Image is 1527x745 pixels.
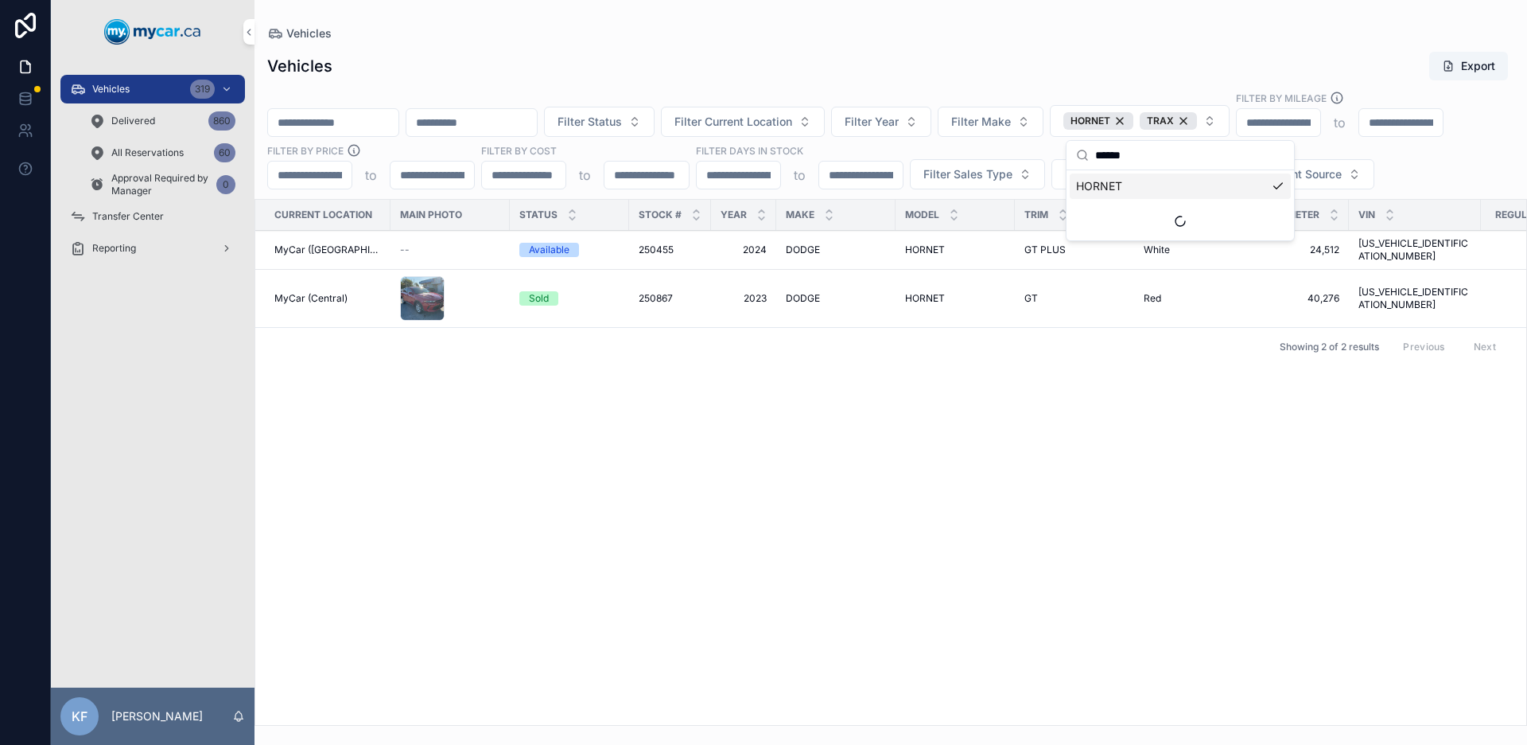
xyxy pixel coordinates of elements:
a: Available [519,243,620,257]
span: Vehicles [92,83,130,96]
span: Main Photo [400,209,462,221]
button: Export [1429,52,1508,80]
span: Vehicles [286,25,332,41]
div: Suggestions [1067,170,1294,240]
span: Red [1144,292,1161,305]
label: FILTER BY COST [481,143,557,158]
span: Approval Required by Manager [111,172,210,197]
a: HORNET [905,244,1005,256]
span: Stock # [639,209,682,221]
a: -- [400,244,500,256]
span: HORNET [905,244,945,256]
div: 860 [208,111,235,131]
button: Unselect 105 [1063,112,1133,130]
a: Sold [519,291,620,306]
a: 250867 [639,292,701,305]
span: Filter Year [845,114,899,130]
span: HORNET [905,292,945,305]
span: Filter Status [558,114,622,130]
a: GT [1024,292,1125,305]
a: GT PLUS [1024,244,1125,256]
span: HORNET [1076,178,1122,194]
label: FILTER BY PRICE [267,143,344,158]
a: Approval Required by Manager0 [80,170,245,199]
span: Filter Body Style [1065,166,1152,182]
a: HORNET [905,292,1005,305]
button: Select Button [831,107,931,137]
span: Filter Make [951,114,1011,130]
a: 250455 [639,244,701,256]
span: 250867 [639,292,673,305]
a: 24,512 [1265,244,1339,256]
div: 60 [214,143,235,162]
span: Status [519,209,558,221]
span: Filter Current Location [674,114,792,130]
span: Filter Sales Type [923,166,1012,182]
button: Select Button [544,107,655,137]
a: Red [1144,292,1246,305]
div: Sold [529,291,549,306]
span: Model [905,209,939,221]
p: to [365,166,377,185]
span: GT PLUS [1024,244,1066,256]
span: Trim [1024,209,1048,221]
a: [US_VEHICLE_IDENTIFICATION_NUMBER] [1358,237,1471,263]
div: 319 [190,80,215,99]
h1: Vehicles [267,55,332,77]
a: DODGE [786,292,886,305]
a: 2024 [721,244,767,256]
div: scrollable content [51,64,254,283]
button: Select Button [661,107,825,137]
button: Select Button [938,107,1043,137]
a: Reporting [60,234,245,263]
span: All Reservations [111,146,184,159]
span: VIN [1358,209,1375,221]
label: Filter By Mileage [1236,91,1327,105]
span: Year [721,209,747,221]
button: Select Button [1051,159,1185,189]
p: [PERSON_NAME] [111,708,203,724]
a: 40,276 [1265,292,1339,305]
p: to [794,166,806,185]
span: KF [72,707,87,726]
a: MyCar (Central) [274,292,381,305]
span: DODGE [786,244,820,256]
a: White [1144,244,1246,256]
span: DODGE [786,292,820,305]
a: Vehicles [267,25,332,41]
span: Transfer Center [92,210,164,223]
a: 2023 [721,292,767,305]
span: HORNET [1070,115,1110,127]
span: GT [1024,292,1038,305]
span: TRAX [1147,115,1174,127]
a: Vehicles319 [60,75,245,103]
span: White [1144,244,1170,256]
div: Available [529,243,569,257]
span: MyCar (Central) [274,292,348,305]
div: 0 [216,175,235,194]
span: 250455 [639,244,674,256]
a: DODGE [786,244,886,256]
span: Current Location [274,209,372,221]
p: to [1334,113,1346,132]
a: All Reservations60 [80,138,245,167]
button: Select Button [910,159,1045,189]
button: Select Button [1050,105,1230,137]
label: Filter Days In Stock [696,143,803,158]
span: -- [400,244,410,256]
button: Unselect 58 [1140,112,1197,130]
a: [US_VEHICLE_IDENTIFICATION_NUMBER] [1358,286,1471,311]
a: MyCar ([GEOGRAPHIC_DATA]) [274,244,381,256]
a: Delivered860 [80,107,245,135]
a: Transfer Center [60,202,245,231]
span: Make [786,209,814,221]
span: Delivered [111,115,155,127]
img: App logo [104,19,201,45]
